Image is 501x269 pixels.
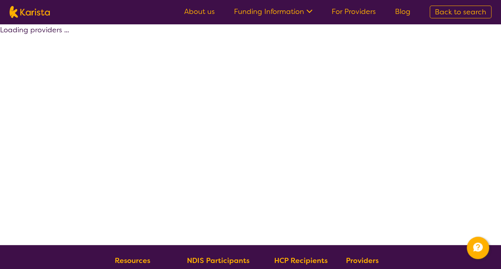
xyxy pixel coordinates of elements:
b: Providers [346,256,379,265]
a: About us [184,7,215,16]
img: Karista logo [10,6,50,18]
a: For Providers [332,7,376,16]
b: NDIS Participants [187,256,250,265]
b: Resources [115,256,150,265]
span: Back to search [435,7,486,17]
a: Funding Information [234,7,312,16]
b: HCP Recipients [274,256,327,265]
a: Back to search [430,6,491,18]
a: Blog [395,7,411,16]
button: Channel Menu [467,237,489,259]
